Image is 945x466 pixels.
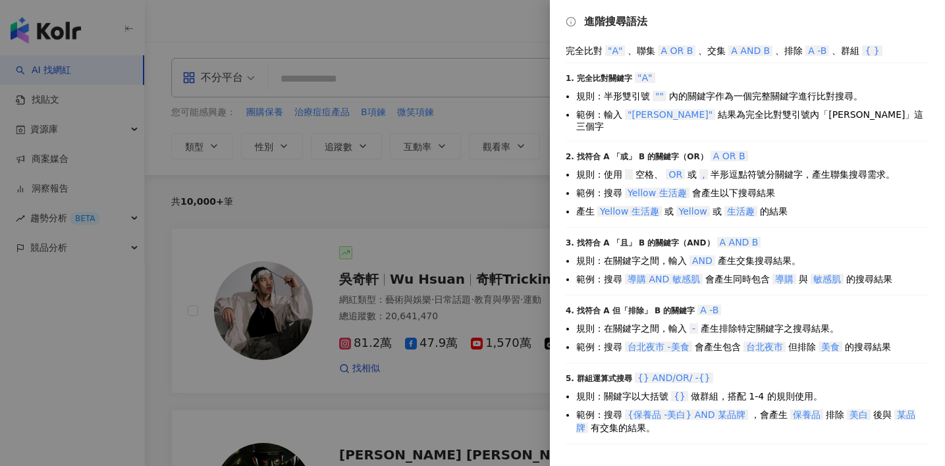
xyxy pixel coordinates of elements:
span: 美食 [819,342,842,352]
li: 範例：搜尋 ，會產生 排除 後與 有交集的結果。 [576,408,929,434]
span: {保養品 -美白} AND 某品牌 [625,409,748,420]
div: 1. 完全比對關鍵字 [566,71,929,84]
div: 4. 找符合 A 但「排除」 B 的關鍵字 [566,303,929,317]
span: "A" [605,45,625,56]
li: 規則：在關鍵字之間，輸入 產生交集搜尋結果。 [576,254,929,267]
span: Yellow 生活趣 [597,206,662,217]
li: 規則：使用 空格、 或 半形逗點符號分關鍵字，產生聯集搜尋需求。 [576,168,929,181]
span: {} [671,391,688,401]
span: A AND B [728,45,772,56]
span: A -B [697,305,721,315]
span: 生活趣 [724,206,757,217]
span: {} AND/OR/ -{} [635,373,713,383]
span: 美白 [847,409,871,420]
span: { } [862,45,882,56]
span: "A" [635,72,655,83]
div: 2. 找符合 A 「或」 B 的關鍵字（OR） [566,149,929,163]
span: A -B [805,45,829,56]
span: 台北夜市 -美食 [625,342,692,352]
li: 範例：輸入 結果為完全比對雙引號內「[PERSON_NAME]」這三個字 [576,108,929,132]
span: 導購 [772,274,796,284]
li: 規則：在關鍵字之間，輸入 產生排除特定關鍵字之搜尋結果。 [576,322,929,335]
span: "[PERSON_NAME]" [625,109,715,120]
div: 5. 群組運算式搜尋 [566,371,929,384]
li: 產生 或 或 的結果 [576,205,929,218]
span: A AND B [717,237,761,247]
span: , [699,169,707,180]
li: 規則：關鍵字以大括號 做群組，搭配 1-4 的規則使用。 [576,390,929,403]
span: 導購 AND 敏感肌 [625,274,703,284]
span: - [689,323,698,334]
span: OR [666,169,685,180]
span: A OR B [658,45,695,56]
li: 規則：半形雙引號 內的關鍵字作為一個完整關鍵字進行比對搜尋。 [576,90,929,103]
div: 3. 找符合 A 「且」 B 的關鍵字（AND） [566,236,929,249]
span: 台北夜市 [743,342,786,352]
span: 敏感肌 [811,274,844,284]
span: Yellow [676,206,710,217]
li: 範例：搜尋 會產生同時包含 與 的搜尋結果 [576,272,929,286]
li: 範例：搜尋 會產生包含 但排除 的搜尋結果 [576,340,929,353]
div: 完全比對 、聯集 、交集 、排除 、群組 [566,44,929,57]
li: 範例：搜尋 會產生以下搜尋結果 [576,186,929,199]
div: 進階搜尋語法 [566,16,929,28]
span: Yellow 生活趣 [625,188,689,198]
span: 保養品 [790,409,823,420]
span: A OR B [711,151,748,161]
span: "" [653,91,666,101]
span: AND [689,255,715,266]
